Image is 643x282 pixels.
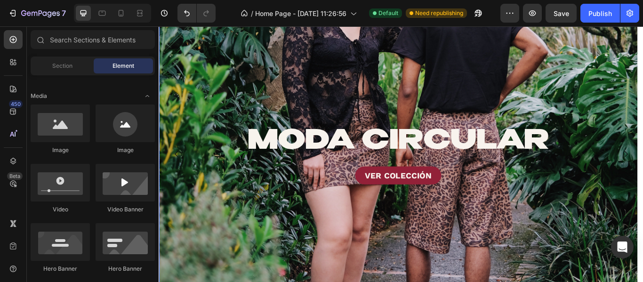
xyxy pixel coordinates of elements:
span: Save [554,9,569,17]
button: Carousel Next Arrow [531,136,557,162]
span: / [251,8,253,18]
div: Hero Banner [31,265,90,273]
button: Publish [580,4,620,23]
div: Hero Banner [96,265,155,273]
p: 7 [62,8,66,19]
div: Beta [7,172,23,180]
div: 450 [9,100,23,108]
div: Image [31,146,90,154]
input: Search Sections & Elements [31,30,155,49]
div: Video Banner [96,205,155,214]
span: Default [378,9,398,17]
span: Element [113,62,134,70]
div: Open Intercom Messenger [611,236,634,258]
span: Media [31,92,47,100]
button: Save [546,4,577,23]
button: 7 [4,4,70,23]
span: Toggle open [140,89,155,104]
span: Home Page - [DATE] 11:26:56 [255,8,346,18]
strong: VER COLECCIÓN [240,168,318,179]
div: Publish [588,8,612,18]
div: Video [31,205,90,214]
span: Section [52,62,72,70]
iframe: Design area [159,26,643,282]
div: Undo/Redo [177,4,216,23]
div: Image [96,146,155,154]
span: Need republishing [415,9,463,17]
